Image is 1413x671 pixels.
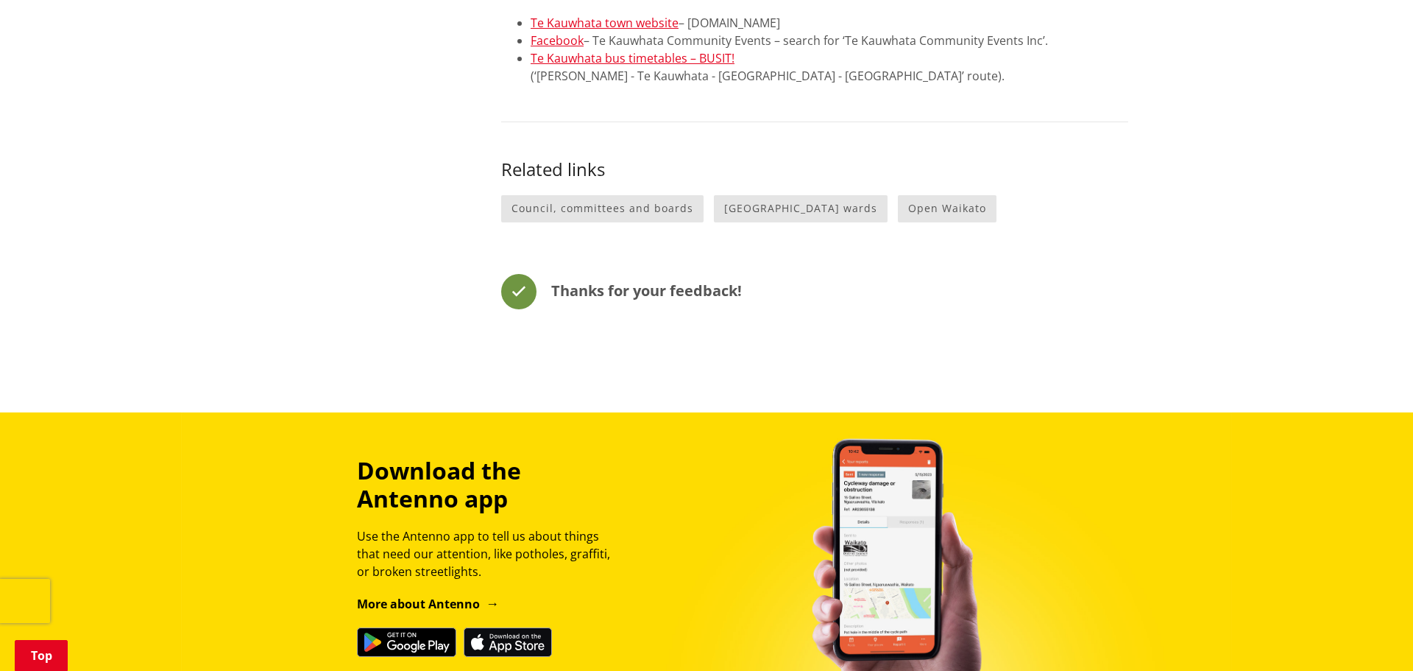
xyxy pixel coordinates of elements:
p: Use the Antenno app to tell us about things that need our attention, like potholes, graffiti, or ... [357,527,623,580]
li: – Te Kauwhata Community Events – search for ‘Te Kauwhata Community Events Inc’. [531,32,1128,49]
a: Top [15,640,68,671]
li: (‘[PERSON_NAME] - Te Kauwhata - [GEOGRAPHIC_DATA] - [GEOGRAPHIC_DATA]’ route). [531,49,1128,85]
li: – [DOMAIN_NAME] [531,14,1128,32]
a: Council, committees and boards [501,195,704,222]
img: Get it on Google Play [357,628,456,657]
h3: Related links [501,159,1128,180]
span: Thanks for your feedback! [551,281,742,301]
img: Download on the App Store [464,628,552,657]
a: [GEOGRAPHIC_DATA] wards [714,195,888,222]
a: Te Kauwhata bus timetables – BUSIT! [531,50,734,66]
a: Te Kauwhata town website [531,15,679,31]
iframe: Messenger Launcher [1345,609,1398,662]
a: More about Antenno [357,596,499,612]
h3: Download the Antenno app [357,457,623,513]
a: Open Waikato [898,195,996,222]
a: Facebook [531,32,584,49]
